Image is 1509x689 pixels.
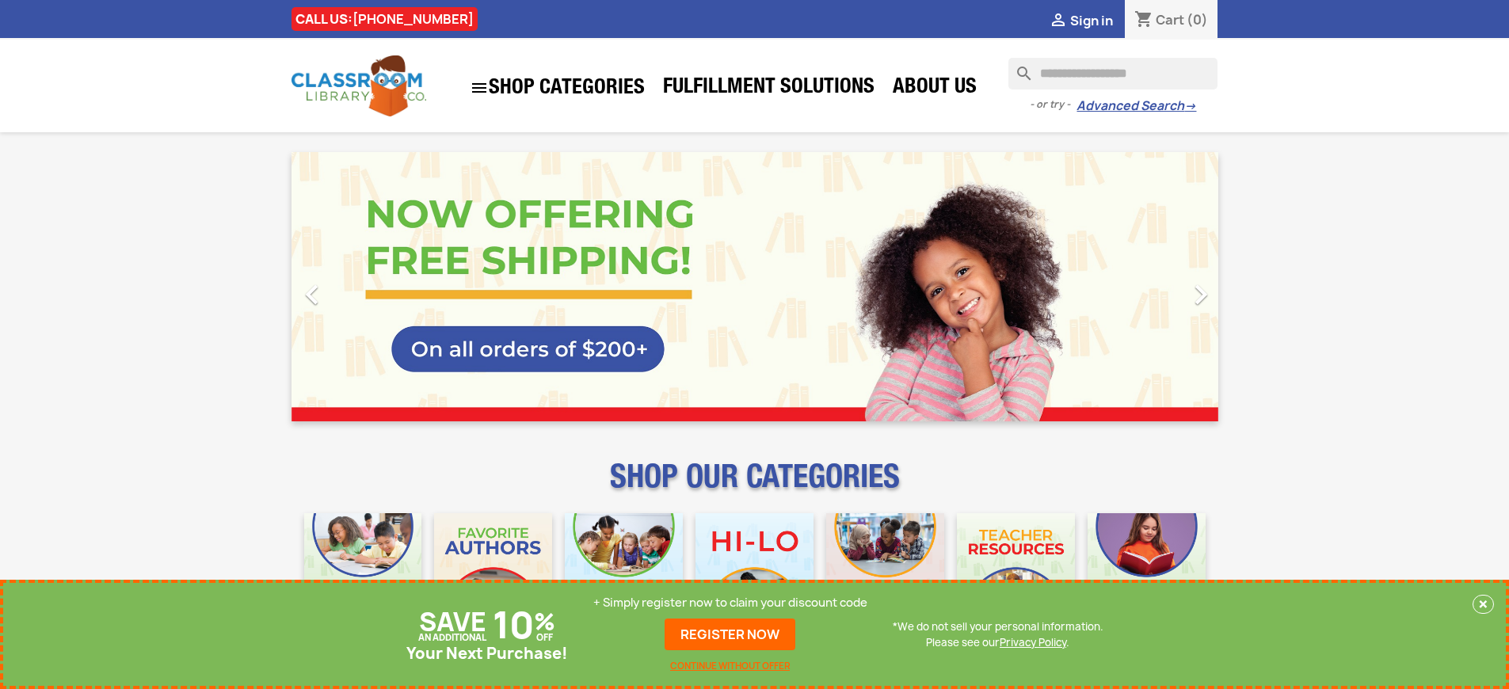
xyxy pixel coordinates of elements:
span: Sign in [1070,12,1113,29]
span: Cart [1156,11,1184,29]
div: CALL US: [292,7,478,31]
i:  [470,78,489,97]
span: → [1184,98,1196,114]
a: Fulfillment Solutions [655,73,882,105]
a: Previous [292,152,431,421]
img: CLC_Fiction_Nonfiction_Mobile.jpg [826,513,944,631]
i:  [1049,12,1068,31]
img: CLC_Phonics_And_Decodables_Mobile.jpg [565,513,683,631]
a: Next [1079,152,1218,421]
img: CLC_Teacher_Resources_Mobile.jpg [957,513,1075,631]
img: CLC_HiLo_Mobile.jpg [695,513,814,631]
img: CLC_Dyslexia_Mobile.jpg [1088,513,1206,631]
i:  [1181,275,1221,314]
a: [PHONE_NUMBER] [352,10,474,28]
img: CLC_Bulk_Mobile.jpg [304,513,422,631]
input: Search [1008,58,1217,89]
i:  [292,275,332,314]
img: Classroom Library Company [292,55,426,116]
a: SHOP CATEGORIES [462,70,653,105]
i: shopping_cart [1134,11,1153,30]
a:  Sign in [1049,12,1113,29]
img: CLC_Favorite_Authors_Mobile.jpg [434,513,552,631]
p: SHOP OUR CATEGORIES [292,472,1218,501]
span: (0) [1187,11,1208,29]
a: Advanced Search→ [1076,98,1196,114]
a: About Us [885,73,985,105]
ul: Carousel container [292,152,1218,421]
i: search [1008,58,1027,77]
span: - or try - [1030,97,1076,112]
